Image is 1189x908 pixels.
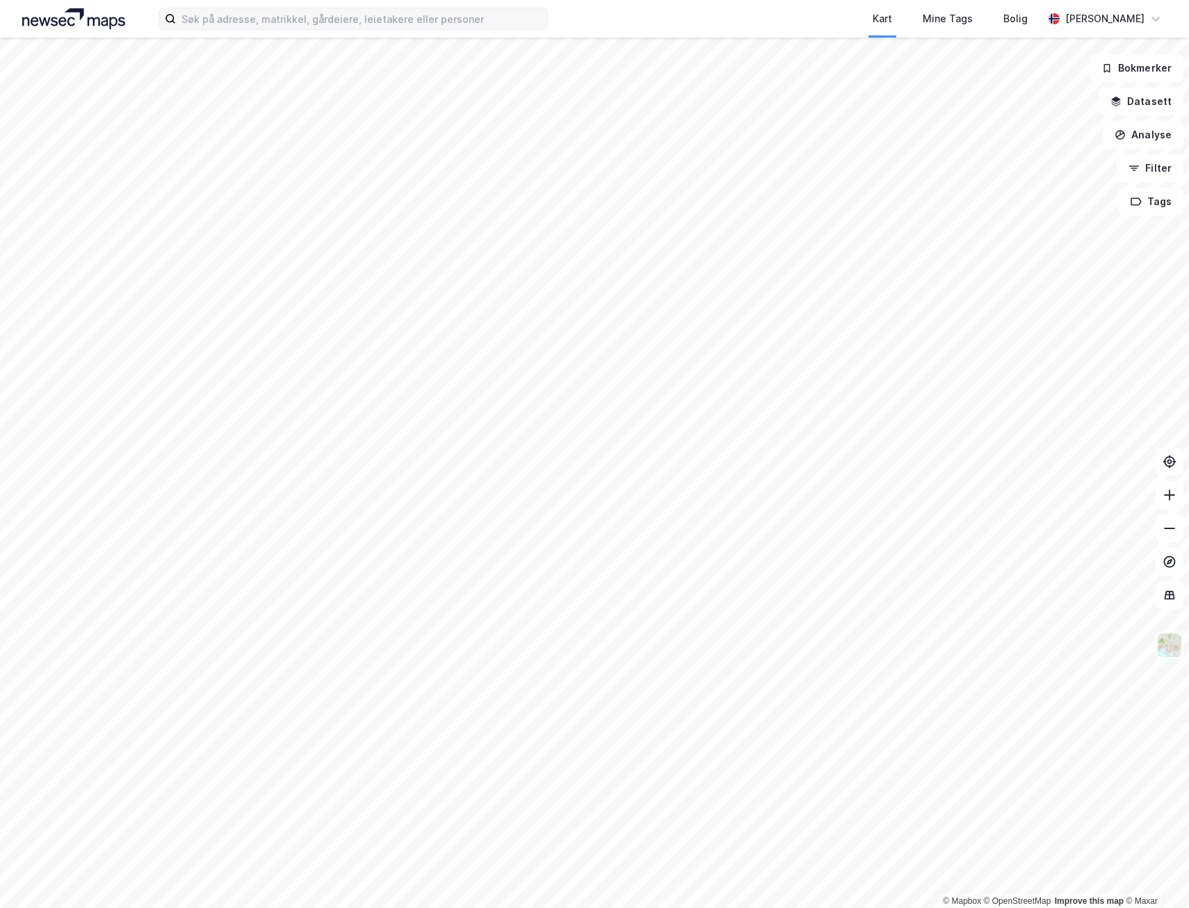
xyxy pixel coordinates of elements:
div: Mine Tags [923,10,973,27]
div: [PERSON_NAME] [1065,10,1144,27]
img: logo.a4113a55bc3d86da70a041830d287a7e.svg [22,8,125,29]
div: Kart [873,10,892,27]
input: Søk på adresse, matrikkel, gårdeiere, leietakere eller personer [176,8,547,29]
div: Bolig [1003,10,1028,27]
div: Kontrollprogram for chat [1119,841,1189,908]
iframe: Chat Widget [1119,841,1189,908]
